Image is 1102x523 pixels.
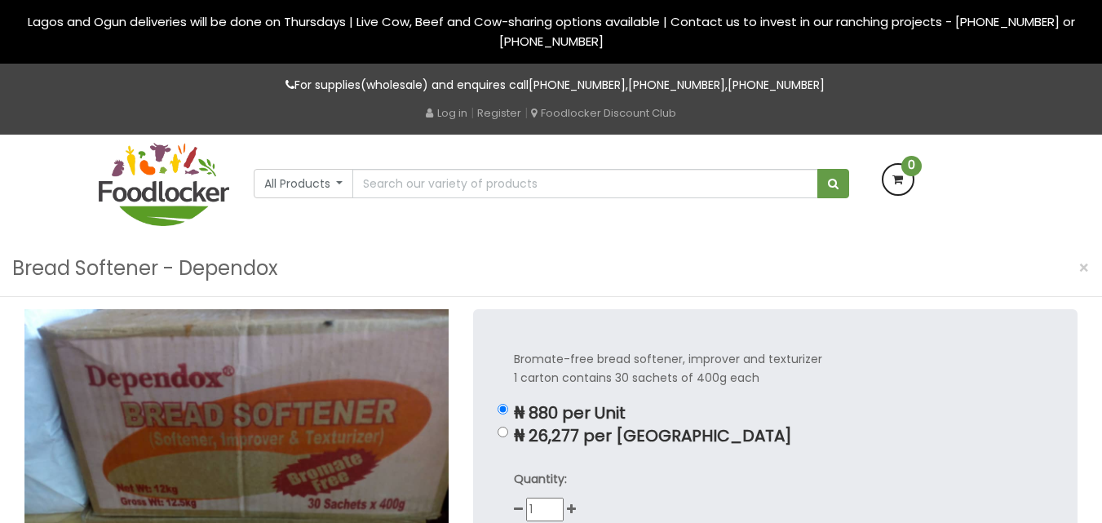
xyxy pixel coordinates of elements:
[514,427,1037,445] p: ₦ 26,277 per [GEOGRAPHIC_DATA]
[1070,251,1098,285] button: Close
[1078,256,1090,280] span: ×
[477,105,521,121] a: Register
[28,13,1075,50] span: Lagos and Ogun deliveries will be done on Thursdays | Live Cow, Beef and Cow-sharing options avai...
[728,77,825,93] a: [PHONE_NUMBER]
[254,169,354,198] button: All Products
[99,143,229,226] img: FoodLocker
[514,404,1037,423] p: ₦ 880 per Unit
[524,104,528,121] span: |
[471,104,474,121] span: |
[901,156,922,176] span: 0
[531,105,676,121] a: Foodlocker Discount Club
[12,253,278,284] h3: Bread Softener - Dependox
[498,404,508,414] input: ₦ 880 per Unit
[514,471,567,487] strong: Quantity:
[498,427,508,437] input: ₦ 26,277 per [GEOGRAPHIC_DATA]
[514,350,1037,388] p: Bromate-free bread softener, improver and texturizer 1 carton contains 30 sachets of 400g each
[628,77,725,93] a: [PHONE_NUMBER]
[99,76,1004,95] p: For supplies(wholesale) and enquires call , ,
[529,77,626,93] a: [PHONE_NUMBER]
[426,105,467,121] a: Log in
[352,169,817,198] input: Search our variety of products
